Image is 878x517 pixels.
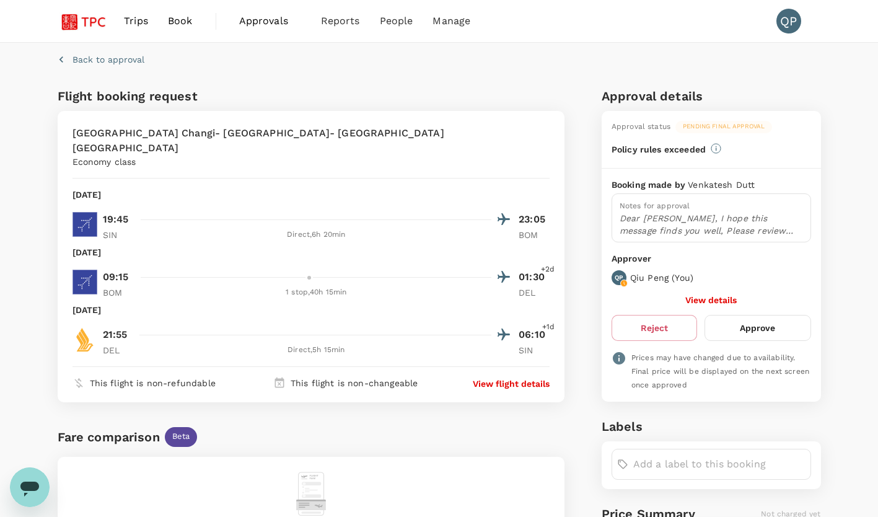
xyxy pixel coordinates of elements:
[612,143,706,156] p: Policy rules exceeded
[519,229,550,241] p: BOM
[296,472,326,516] img: flight-alternative-empty-logo
[519,270,550,285] p: 01:30
[542,321,555,334] span: +1d
[72,156,136,168] p: Economy class
[541,263,555,276] span: +2d
[72,270,97,294] img: 6E
[141,229,492,241] div: Direct , 6h 20min
[72,188,102,201] p: [DATE]
[124,14,148,29] span: Trips
[380,14,413,29] span: People
[612,315,697,341] button: Reject
[58,7,115,35] img: Tsao Pao Chee Group Pte Ltd
[631,353,809,389] span: Prices may have changed due to availability. Final price will be displayed on the next screen onc...
[103,286,134,299] p: BOM
[630,272,693,284] p: Qiu Peng ( You )
[72,246,102,258] p: [DATE]
[72,327,97,352] img: SQ
[432,14,470,29] span: Manage
[620,201,690,210] span: Notes for approval
[103,344,134,356] p: DEL
[58,427,160,447] div: Fare comparison
[321,14,360,29] span: Reports
[519,344,550,356] p: SIN
[165,431,198,443] span: Beta
[239,14,301,29] span: Approvals
[103,270,129,285] p: 09:15
[688,179,755,191] p: Venkatesh Dutt
[612,121,670,133] div: Approval status
[602,86,821,106] h6: Approval details
[72,304,102,316] p: [DATE]
[58,86,309,106] h6: Flight booking request
[141,286,492,299] div: 1 stop , 40h 15min
[103,229,134,241] p: SIN
[519,327,550,342] p: 06:10
[615,273,623,282] p: QP
[612,252,811,265] p: Approver
[168,14,193,29] span: Book
[72,53,144,66] p: Back to approval
[602,417,821,436] h6: Labels
[620,212,803,237] p: Dear [PERSON_NAME], I hope this message finds you well, Please review and approve this multicity ...
[72,126,550,156] p: [GEOGRAPHIC_DATA] Changi- [GEOGRAPHIC_DATA]- [GEOGRAPHIC_DATA] [GEOGRAPHIC_DATA]
[776,9,801,33] div: QP
[90,377,216,389] p: This flight is non-refundable
[291,377,418,389] p: This flight is non-changeable
[675,122,772,131] span: Pending final approval
[519,286,550,299] p: DEL
[685,295,737,305] button: View details
[473,378,550,390] button: View flight details
[10,467,50,507] iframe: 启动消息传送窗口的按钮
[103,327,128,342] p: 21:55
[612,179,688,191] p: Booking made by
[519,212,550,227] p: 23:05
[633,454,806,474] input: Add a label to this booking
[103,212,129,227] p: 19:45
[58,53,144,66] button: Back to approval
[705,315,810,341] button: Approve
[72,212,97,237] img: 6E
[141,344,492,356] div: Direct , 5h 15min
